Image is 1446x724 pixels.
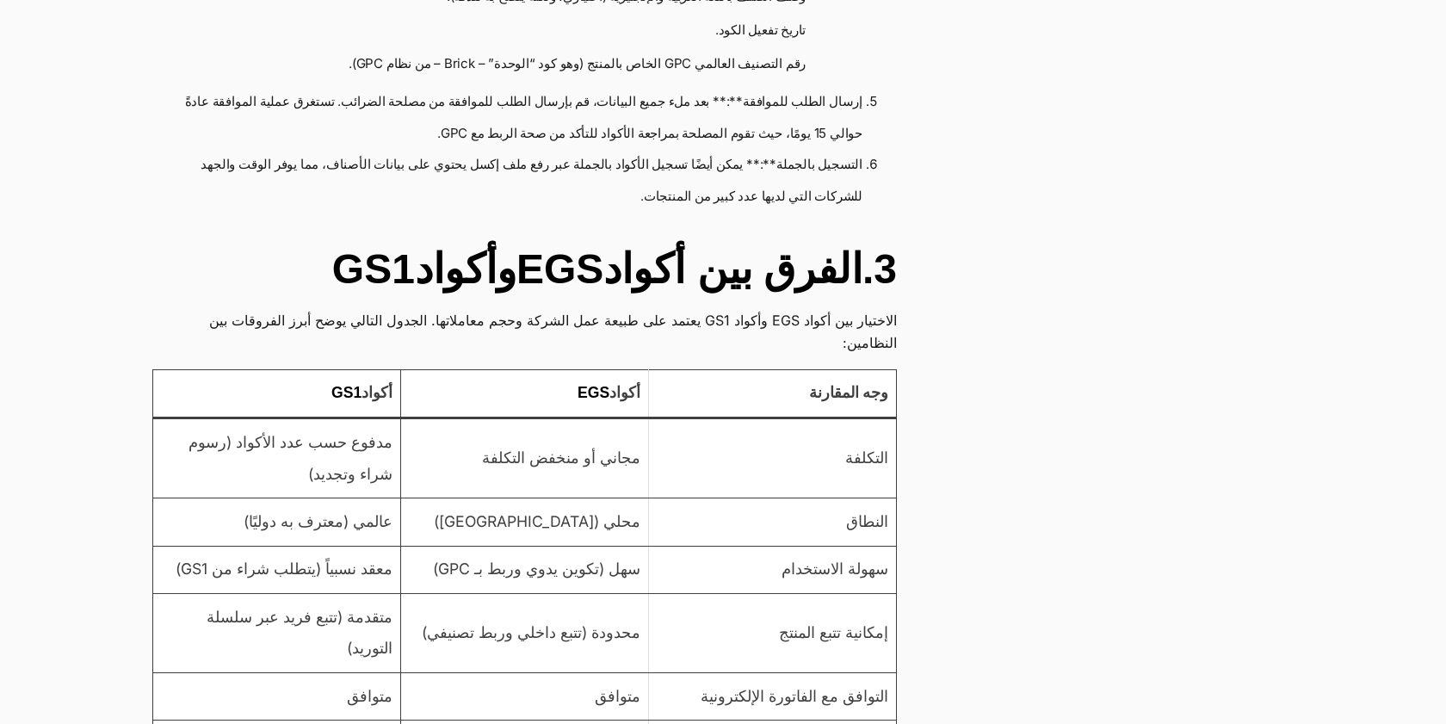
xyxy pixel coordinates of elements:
td: متوافق [401,673,649,721]
td: معقد نسبياً (يتطلب شراء من GS1) [153,546,401,593]
th: أكواد [153,369,401,418]
th: أكواد [401,369,649,418]
strong: 3. [862,246,897,292]
strong: GS1 [332,246,415,292]
td: عالمي (معترف به دوليًا) [153,498,401,546]
td: مدفوع حسب عدد الأكواد (رسوم شراء وتجديد) [153,418,401,498]
strong: EGS [578,384,609,401]
h2: الفرق بين أكواد وأكواد [152,238,897,300]
td: النطاق [649,498,897,546]
td: محلي ([GEOGRAPHIC_DATA]) [401,498,649,546]
li: رقم التصنيف العالمي GPC الخاص بالمنتج (وهو كود “الوحدة” – Brick – من نظام GPC). [201,48,828,82]
td: إمكانية تتبع المنتج [649,593,897,672]
strong: GS1 [331,384,361,401]
td: محدودة (تتبع داخلي وربط تصنيفي) [401,593,649,672]
li: تاريخ تفعيل الكود. [201,15,828,48]
td: مجاني أو منخفض التكلفة [401,418,649,498]
td: متقدمة (تتبع فريد عبر سلسلة التوريد) [153,593,401,672]
td: سهولة الاستخدام [649,546,897,593]
li: التسجيل بالجملة**:** يمكن أيضًا تسجيل الأكواد بالجملة عبر رفع ملف إكسل يحتوي على بيانات الأصناف، ... [184,149,862,213]
strong: EGS [516,246,603,292]
td: التكلفة [649,418,897,498]
li: إرسال الطلب للموافقة**:** بعد ملء جميع البيانات، قم بإرسال الطلب للموافقة من مصلحة الضرائب. تستغر... [184,86,862,150]
p: الاختيار بين أكواد EGS وأكواد GS1 يعتمد على طبيعة عمل الشركة وحجم معاملاتها. الجدول التالي يوضح أ... [152,309,897,354]
td: التوافق مع الفاتورة الإلكترونية [649,673,897,721]
th: وجه المقارنة [649,369,897,418]
td: متوافق [153,673,401,721]
td: سهل (تكوين يدوي وربط بـ GPC) [401,546,649,593]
